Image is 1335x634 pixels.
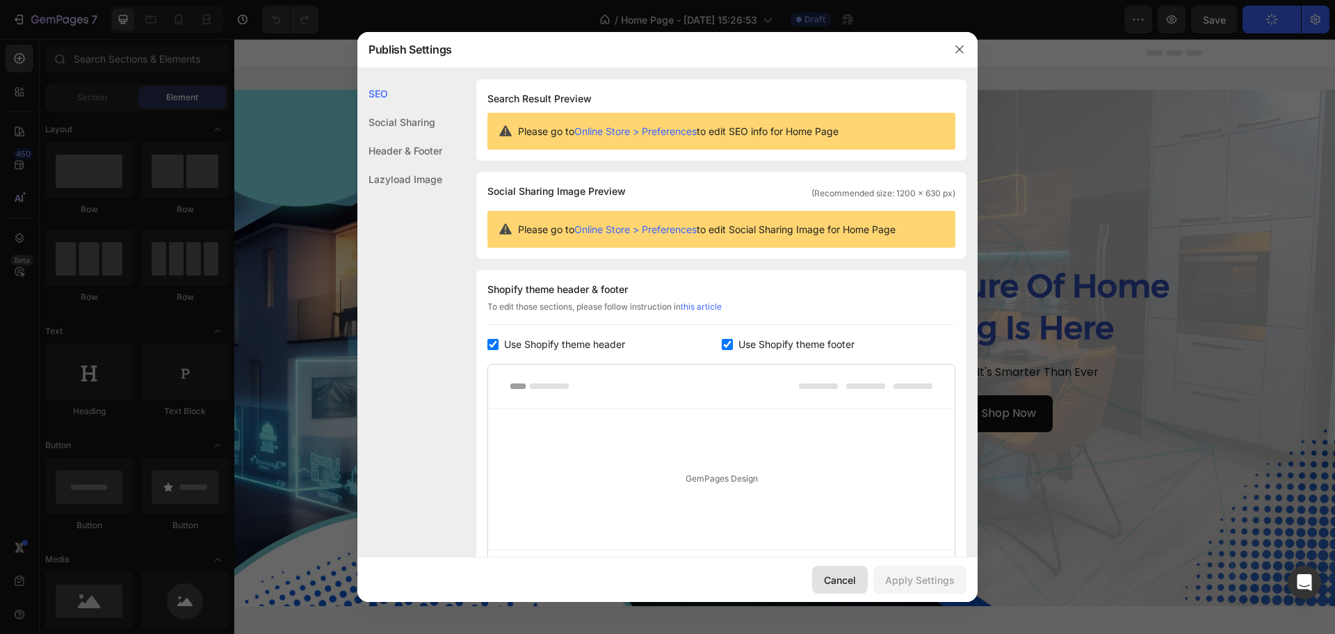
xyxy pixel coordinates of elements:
[574,223,697,235] a: Online Store > Preferences
[812,566,868,594] button: Cancel
[824,573,856,587] div: Cancel
[357,136,442,165] div: Header & Footer
[811,187,955,200] span: (Recommended size: 1200 x 630 px)
[357,165,442,193] div: Lazyload Image
[357,31,941,68] div: Publish Settings
[487,90,955,107] h1: Search Result Preview
[681,301,722,312] a: this article
[594,324,955,344] p: It's Here & It's Smarter Than Ever
[574,125,697,137] a: Online Store > Preferences
[487,281,955,298] div: Shopify theme header & footer
[488,409,955,549] div: GemPages Design
[357,79,442,108] div: SEO
[738,336,855,353] span: Use Shopify theme footer
[487,301,955,325] div: To edit those sections, please follow instruction in
[518,222,896,237] span: Please go to to edit Social Sharing Image for Home Page
[592,225,957,311] h2: The Future Of Home Living Is Here
[731,356,818,393] button: <p>Shop Now</p>
[1288,566,1321,599] div: Open Intercom Messenger
[487,183,626,200] span: Social Sharing Image Preview
[747,365,802,385] p: Shop Now
[873,566,966,594] button: Apply Settings
[504,336,625,353] span: Use Shopify theme header
[314,303,387,315] div: Drop element here
[885,573,955,587] div: Apply Settings
[518,124,839,138] span: Please go to to edit SEO info for Home Page
[357,108,442,136] div: Social Sharing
